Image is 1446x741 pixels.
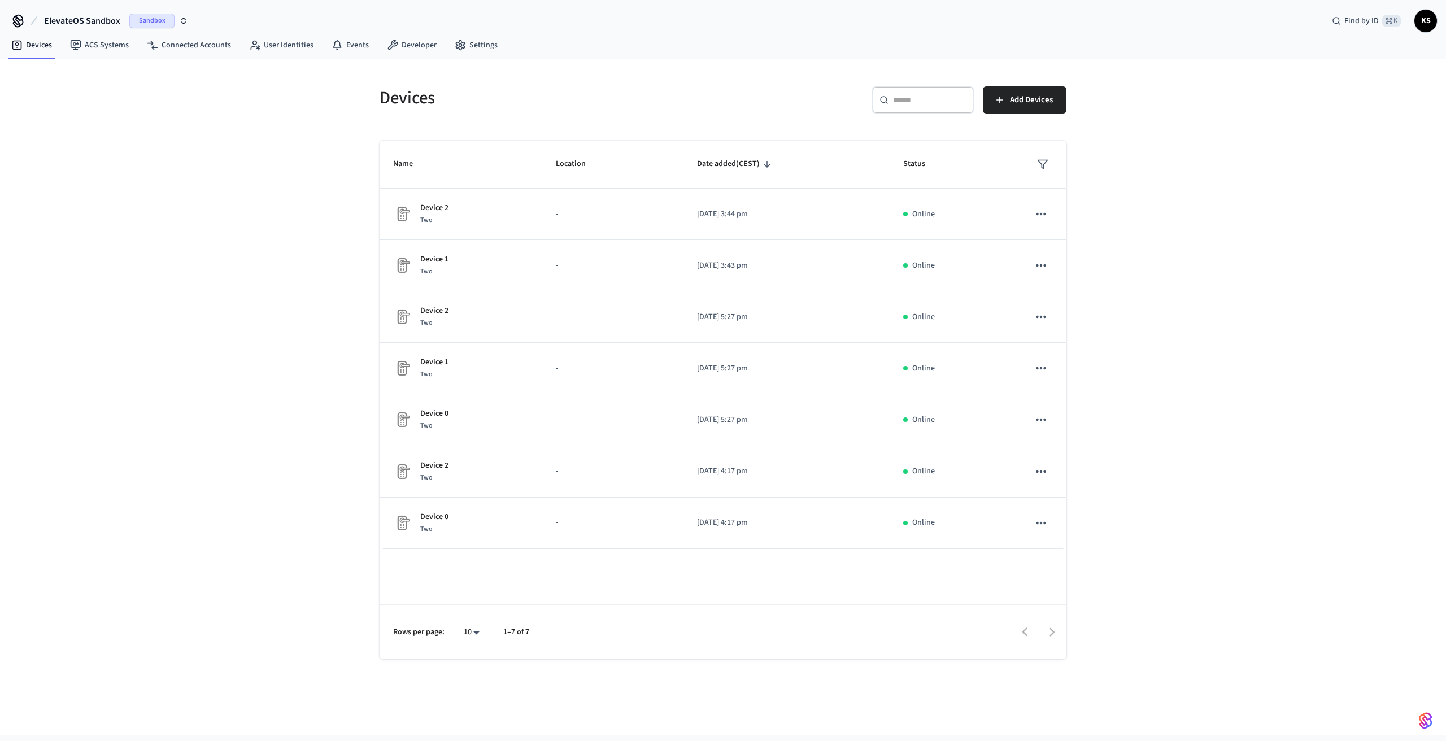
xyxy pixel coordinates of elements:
[912,311,935,323] p: Online
[420,524,433,534] span: Two
[1415,11,1436,31] span: KS
[697,260,876,272] p: [DATE] 3:43 pm
[912,414,935,426] p: Online
[912,465,935,477] p: Online
[393,308,411,326] img: Placeholder Lock Image
[420,202,448,214] p: Device 2
[556,517,670,529] p: -
[912,363,935,374] p: Online
[697,414,876,426] p: [DATE] 5:27 pm
[1344,15,1379,27] span: Find by ID
[240,35,323,55] a: User Identities
[697,517,876,529] p: [DATE] 4:17 pm
[1323,11,1410,31] div: Find by ID⌘ K
[420,267,433,276] span: Two
[420,408,448,420] p: Device 0
[420,421,433,430] span: Two
[129,14,175,28] span: Sandbox
[44,14,120,28] span: ElevateOS Sandbox
[420,369,433,379] span: Two
[697,155,774,173] span: Date added(CEST)
[2,35,61,55] a: Devices
[556,465,670,477] p: -
[556,311,670,323] p: -
[380,141,1066,549] table: sticky table
[380,86,716,110] h5: Devices
[556,414,670,426] p: -
[393,411,411,429] img: Placeholder Lock Image
[1382,15,1401,27] span: ⌘ K
[393,256,411,274] img: Placeholder Lock Image
[697,208,876,220] p: [DATE] 3:44 pm
[393,205,411,223] img: Placeholder Lock Image
[378,35,446,55] a: Developer
[983,86,1066,114] button: Add Devices
[420,318,433,328] span: Two
[1419,712,1432,730] img: SeamLogoGradient.69752ec5.svg
[323,35,378,55] a: Events
[420,254,448,265] p: Device 1
[697,311,876,323] p: [DATE] 5:27 pm
[420,511,448,523] p: Device 0
[393,463,411,481] img: Placeholder Lock Image
[903,155,940,173] span: Status
[420,473,433,482] span: Two
[393,514,411,532] img: Placeholder Lock Image
[697,465,876,477] p: [DATE] 4:17 pm
[912,517,935,529] p: Online
[138,35,240,55] a: Connected Accounts
[446,35,507,55] a: Settings
[912,208,935,220] p: Online
[420,460,448,472] p: Device 2
[420,305,448,317] p: Device 2
[556,260,670,272] p: -
[556,208,670,220] p: -
[503,626,529,638] p: 1–7 of 7
[458,624,485,640] div: 10
[393,626,445,638] p: Rows per page:
[1010,93,1053,107] span: Add Devices
[420,215,433,225] span: Two
[556,363,670,374] p: -
[420,356,448,368] p: Device 1
[912,260,935,272] p: Online
[61,35,138,55] a: ACS Systems
[697,363,876,374] p: [DATE] 5:27 pm
[393,359,411,377] img: Placeholder Lock Image
[1414,10,1437,32] button: KS
[393,155,428,173] span: Name
[556,155,600,173] span: Location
